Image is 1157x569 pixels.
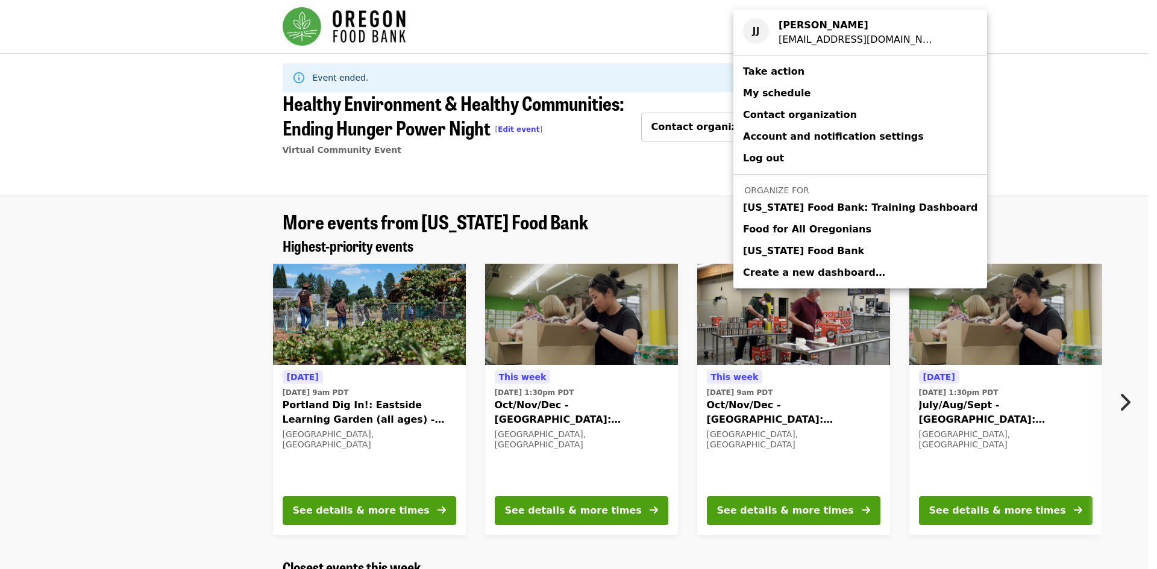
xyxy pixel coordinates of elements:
[733,14,987,51] a: JJ[PERSON_NAME][EMAIL_ADDRESS][DOMAIN_NAME]
[733,240,987,262] a: [US_STATE] Food Bank
[779,18,938,33] div: Joseluis Jimenez
[743,267,885,278] span: Create a new dashboard…
[733,219,987,240] a: Food for All Oregonians
[733,197,987,219] a: [US_STATE] Food Bank: Training Dashboard
[733,104,987,126] a: Contact organization
[743,109,857,120] span: Contact organization
[779,33,938,47] div: jjimenez@oregonfoodbank.org
[743,18,769,44] div: JJ
[779,19,868,31] strong: [PERSON_NAME]
[744,185,809,195] span: Organize for
[743,222,871,237] span: Food for All Oregonians
[733,126,987,148] a: Account and notification settings
[733,148,987,169] a: Log out
[743,131,924,142] span: Account and notification settings
[743,244,864,258] span: [US_STATE] Food Bank
[733,82,987,104] a: My schedule
[743,152,784,164] span: Log out
[733,61,987,82] a: Take action
[733,262,987,284] a: Create a new dashboard…
[743,201,977,215] span: [US_STATE] Food Bank: Training Dashboard
[743,87,811,99] span: My schedule
[743,66,804,77] span: Take action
